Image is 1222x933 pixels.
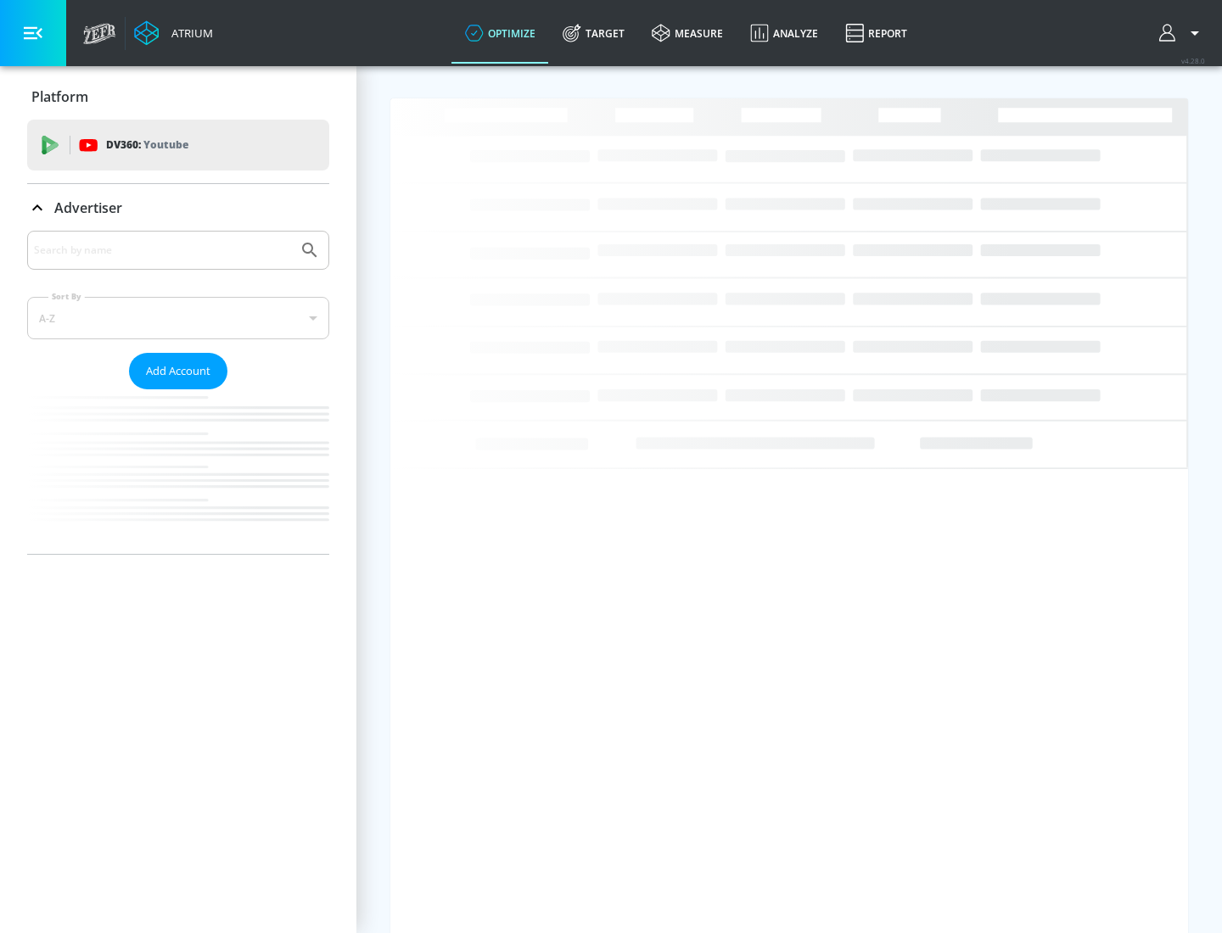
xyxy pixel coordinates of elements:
[549,3,638,64] a: Target
[832,3,921,64] a: Report
[146,361,210,381] span: Add Account
[31,87,88,106] p: Platform
[27,120,329,170] div: DV360: Youtube
[27,297,329,339] div: A-Z
[451,3,549,64] a: optimize
[165,25,213,41] div: Atrium
[27,389,329,554] nav: list of Advertiser
[737,3,832,64] a: Analyze
[1181,56,1205,65] span: v 4.28.0
[48,291,85,302] label: Sort By
[638,3,737,64] a: measure
[129,353,227,389] button: Add Account
[34,239,291,261] input: Search by name
[134,20,213,46] a: Atrium
[27,73,329,120] div: Platform
[27,184,329,232] div: Advertiser
[143,136,188,154] p: Youtube
[27,231,329,554] div: Advertiser
[106,136,188,154] p: DV360:
[54,198,122,217] p: Advertiser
